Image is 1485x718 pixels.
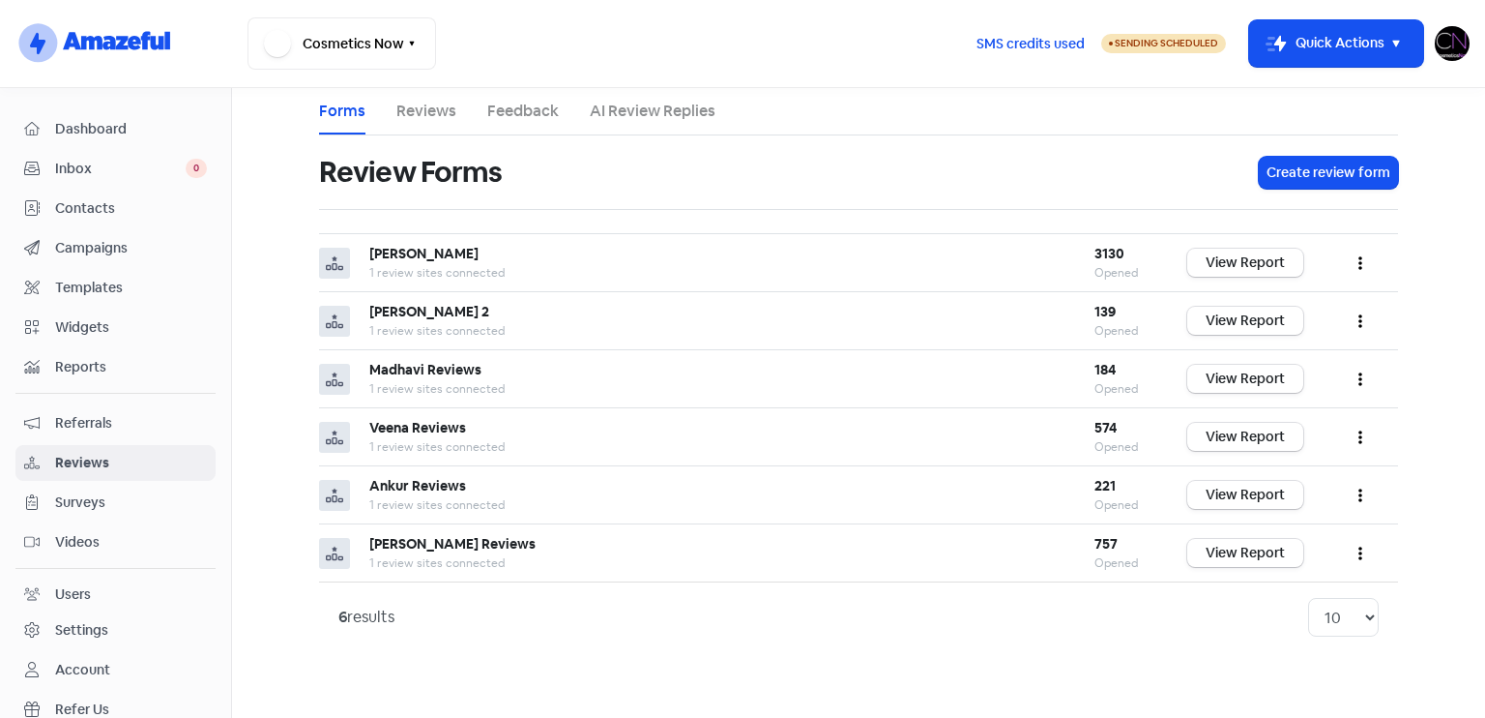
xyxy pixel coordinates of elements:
[55,278,207,298] span: Templates
[369,265,505,281] span: 1 review sites connected
[1187,481,1303,509] a: View Report
[396,100,456,123] a: Reviews
[55,620,108,641] div: Settings
[247,17,436,70] button: Cosmetics Now
[55,119,207,139] span: Dashboard
[1187,249,1303,277] a: View Report
[1094,496,1149,514] div: Opened
[369,419,466,436] b: Veena Reviews
[1404,641,1466,699] iframe: chat widget
[338,606,394,629] div: results
[1101,32,1226,55] a: Sending Scheduled
[15,111,216,147] a: Dashboard
[369,303,489,320] b: [PERSON_NAME] 2
[186,159,207,178] span: 0
[1187,539,1303,567] a: View Report
[369,555,505,571] span: 1 review sites connected
[15,577,216,613] a: Users
[15,652,216,688] a: Account
[15,524,216,560] a: Videos
[976,34,1085,54] span: SMS credits used
[1094,361,1116,378] b: 184
[1094,554,1149,572] div: Opened
[1094,303,1116,320] b: 139
[1094,245,1124,262] b: 3130
[1094,322,1149,340] div: Opened
[1094,438,1149,456] div: Opened
[55,453,207,473] span: Reviews
[319,100,365,123] a: Forms
[319,141,502,203] h1: Review Forms
[369,323,505,339] span: 1 review sites connected
[1094,419,1117,436] b: 574
[55,413,207,434] span: Referrals
[369,245,479,262] b: [PERSON_NAME]
[15,191,216,226] a: Contacts
[15,310,216,345] a: Widgets
[1094,380,1149,398] div: Opened
[369,381,505,397] span: 1 review sites connected
[590,100,715,123] a: AI Review Replies
[55,532,207,553] span: Videos
[15,405,216,441] a: Referrals
[1094,535,1118,553] b: 757
[55,198,207,219] span: Contacts
[55,357,207,377] span: Reports
[15,445,216,481] a: Reviews
[369,439,505,455] span: 1 review sites connected
[15,613,216,648] a: Settings
[1115,37,1218,49] span: Sending Scheduled
[369,535,536,553] b: [PERSON_NAME] Reviews
[1249,20,1423,67] button: Quick Actions
[15,485,216,521] a: Surveys
[15,151,216,187] a: Inbox 0
[1094,264,1149,282] div: Opened
[1259,157,1398,189] button: Create review form
[1094,477,1116,494] b: 221
[960,32,1101,52] a: SMS credits used
[369,497,505,513] span: 1 review sites connected
[369,361,481,378] b: Madhavi Reviews
[338,607,347,627] strong: 6
[1435,26,1470,61] img: User
[1187,307,1303,335] a: View Report
[15,349,216,385] a: Reports
[1187,423,1303,451] a: View Report
[55,238,207,258] span: Campaigns
[487,100,559,123] a: Feedback
[15,230,216,266] a: Campaigns
[55,159,186,179] span: Inbox
[55,317,207,338] span: Widgets
[55,660,110,680] div: Account
[55,584,91,605] div: Users
[15,270,216,306] a: Templates
[369,477,466,494] b: Ankur Reviews
[55,493,207,513] span: Surveys
[1187,365,1303,393] a: View Report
